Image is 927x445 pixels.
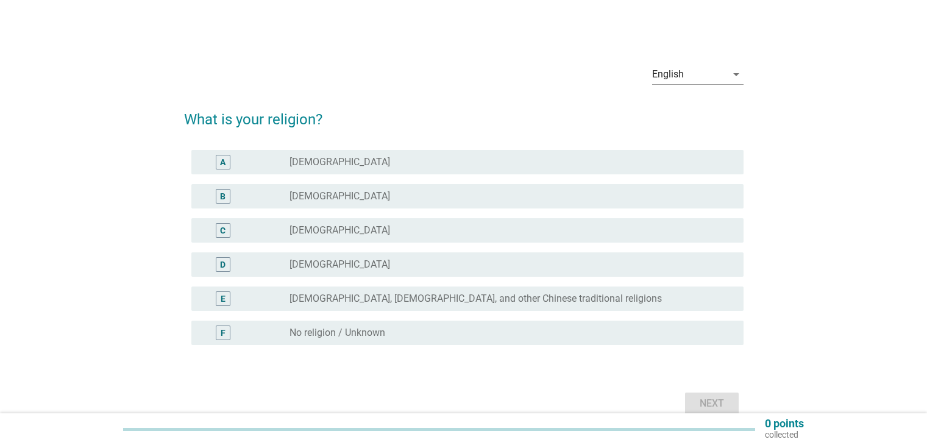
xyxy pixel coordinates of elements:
[289,327,385,339] label: No religion / Unknown
[289,190,390,202] label: [DEMOGRAPHIC_DATA]
[220,190,226,203] div: B
[289,224,390,237] label: [DEMOGRAPHIC_DATA]
[221,327,226,340] div: F
[765,429,804,440] p: collected
[729,67,744,82] i: arrow_drop_down
[289,156,390,168] label: [DEMOGRAPHIC_DATA]
[765,418,804,429] p: 0 points
[221,293,226,305] div: E
[220,156,226,169] div: A
[184,96,744,130] h2: What is your religion?
[289,258,390,271] label: [DEMOGRAPHIC_DATA]
[220,224,226,237] div: C
[220,258,226,271] div: D
[289,293,662,305] label: [DEMOGRAPHIC_DATA], [DEMOGRAPHIC_DATA], and other Chinese traditional religions
[652,69,684,80] div: English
